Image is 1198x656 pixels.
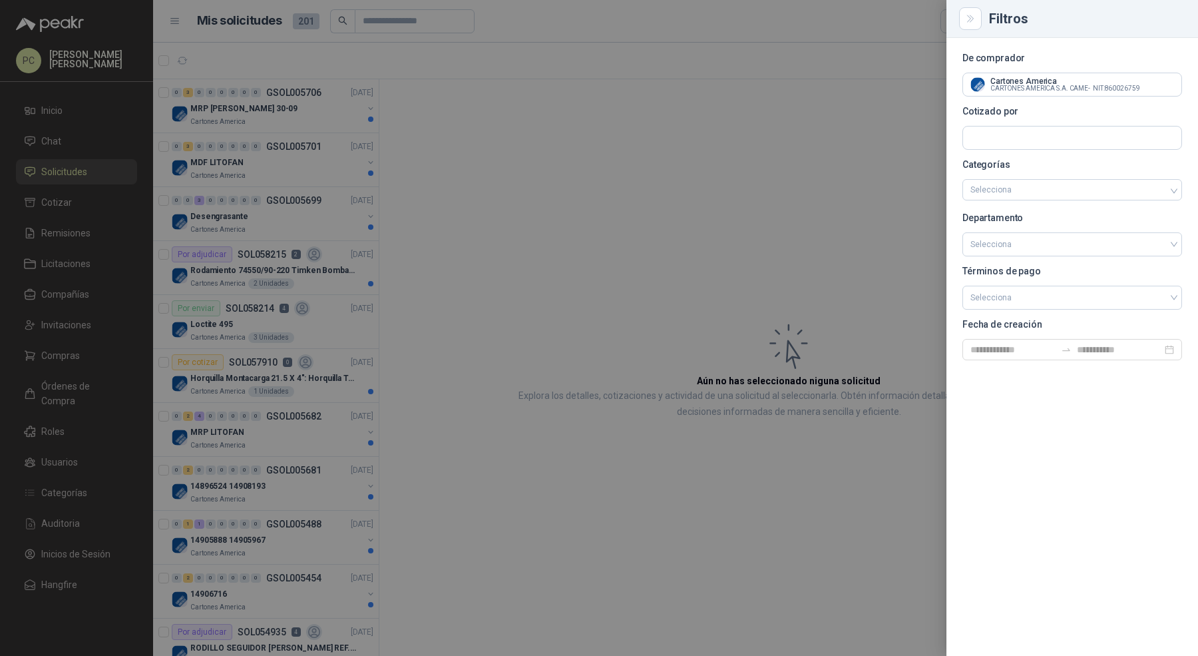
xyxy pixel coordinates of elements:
[962,11,978,27] button: Close
[1061,344,1072,355] span: to
[962,161,1182,168] p: Categorías
[962,214,1182,222] p: Departamento
[962,320,1182,328] p: Fecha de creación
[962,54,1182,62] p: De comprador
[962,107,1182,115] p: Cotizado por
[1061,344,1072,355] span: swap-right
[989,12,1182,25] div: Filtros
[962,267,1182,275] p: Términos de pago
